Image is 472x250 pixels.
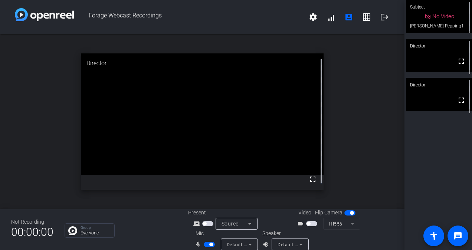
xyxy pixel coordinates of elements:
div: Speaker [262,230,307,237]
div: Director [406,78,472,92]
div: Director [406,39,472,53]
mat-icon: account_box [344,13,353,22]
mat-icon: volume_up [262,240,271,249]
img: Chat Icon [68,226,77,235]
mat-icon: message [453,231,462,240]
mat-icon: mic_none [195,240,204,249]
mat-icon: grid_on [362,13,371,22]
span: Video [298,209,311,217]
span: Forage Webcast Recordings [74,8,304,26]
div: Present [188,209,262,217]
span: Flip Camera [315,209,342,217]
p: Group [81,226,111,230]
div: Director [81,53,324,73]
span: Default - Speakers (Realtek(R) Audio) [278,241,358,247]
button: signal_cellular_alt [322,8,340,26]
img: white-gradient.svg [15,8,74,21]
mat-icon: screen_share_outline [193,219,202,228]
p: Everyone [81,231,111,235]
mat-icon: fullscreen [457,96,466,105]
mat-icon: fullscreen [308,175,317,184]
div: Mic [188,230,262,237]
span: No Video [432,13,454,20]
span: 00:00:00 [11,223,53,241]
mat-icon: fullscreen [457,57,466,66]
span: Default - Microphone Array (Realtek(R) Audio) [227,241,326,247]
mat-icon: accessibility [429,231,438,240]
mat-icon: settings [309,13,318,22]
div: Not Recording [11,218,53,226]
span: Source [222,221,239,227]
mat-icon: videocam_outline [297,219,306,228]
mat-icon: logout [380,13,389,22]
